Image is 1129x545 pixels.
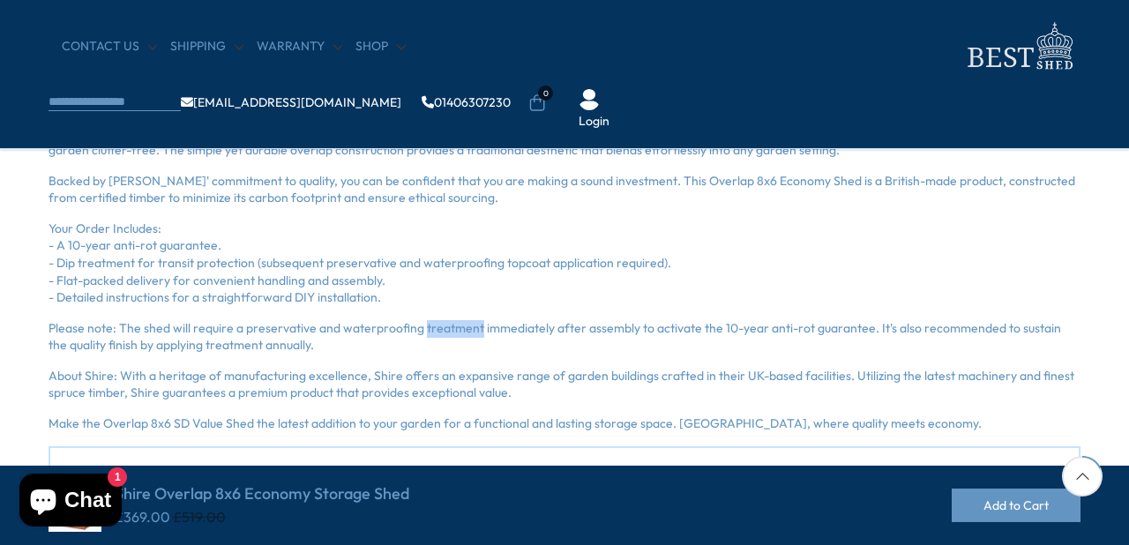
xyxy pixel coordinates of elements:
del: £519.00 [173,508,226,526]
inbox-online-store-chat: Shopify online store chat [14,474,127,531]
img: logo [957,18,1080,75]
span: 0 [538,86,553,101]
td: 2394 [397,447,1080,501]
a: Shop [355,38,406,56]
td: Width (mm) [49,447,397,501]
a: Warranty [257,38,342,56]
p: Please note: The shed will require a preservative and waterproofing treatment immediately after a... [49,320,1080,355]
a: Shipping [170,38,243,56]
a: 01406307230 [422,96,511,108]
ins: £369.00 [115,508,170,526]
p: Backed by [PERSON_NAME]' commitment to quality, you can be confident that you are making a sound ... [49,173,1080,207]
a: 0 [528,94,546,112]
p: Your Order Includes: - A 10-year anti-rot guarantee. - Dip treatment for transit protection (subs... [49,220,1080,307]
p: Make the Overlap 8x6 SD Value Shed the latest addition to your garden for a functional and lastin... [49,415,1080,433]
p: About Shire: With a heritage of manufacturing excellence, Shire offers an expansive range of gard... [49,368,1080,402]
h4: Shire Overlap 8x6 Economy Storage Shed [115,484,409,504]
img: User Icon [579,89,600,110]
button: Add to Cart [952,489,1080,522]
a: CONTACT US [62,38,157,56]
a: Login [579,113,609,131]
a: [EMAIL_ADDRESS][DOMAIN_NAME] [181,96,401,108]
